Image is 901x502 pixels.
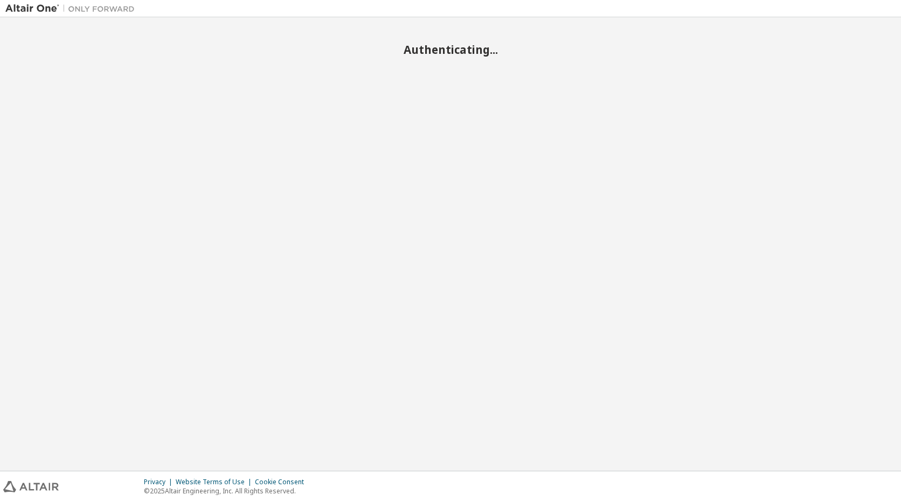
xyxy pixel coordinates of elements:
img: Altair One [5,3,140,14]
p: © 2025 Altair Engineering, Inc. All Rights Reserved. [144,486,310,496]
img: altair_logo.svg [3,481,59,492]
div: Cookie Consent [255,478,310,486]
div: Privacy [144,478,176,486]
h2: Authenticating... [5,43,896,57]
div: Website Terms of Use [176,478,255,486]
